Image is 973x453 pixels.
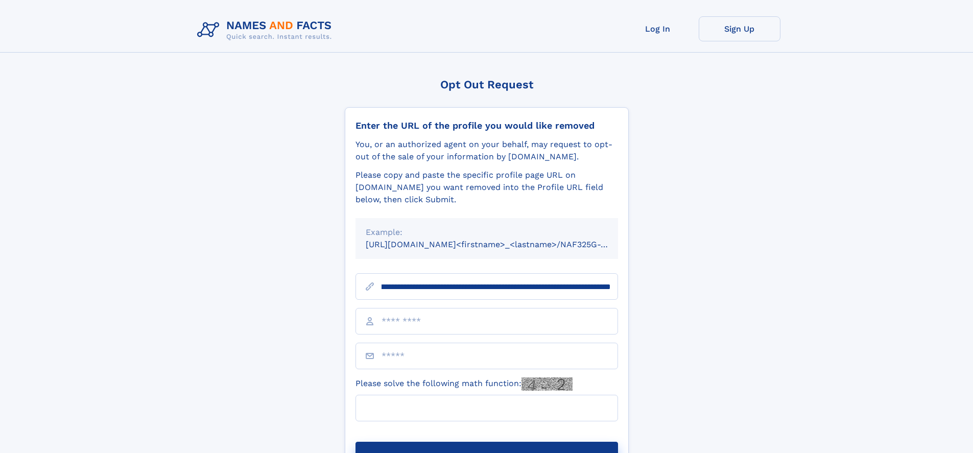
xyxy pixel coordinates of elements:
[345,78,629,91] div: Opt Out Request
[699,16,780,41] a: Sign Up
[355,138,618,163] div: You, or an authorized agent on your behalf, may request to opt-out of the sale of your informatio...
[355,377,573,391] label: Please solve the following math function:
[366,240,637,249] small: [URL][DOMAIN_NAME]<firstname>_<lastname>/NAF325G-xxxxxxxx
[366,226,608,239] div: Example:
[193,16,340,44] img: Logo Names and Facts
[355,169,618,206] div: Please copy and paste the specific profile page URL on [DOMAIN_NAME] you want removed into the Pr...
[355,120,618,131] div: Enter the URL of the profile you would like removed
[617,16,699,41] a: Log In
